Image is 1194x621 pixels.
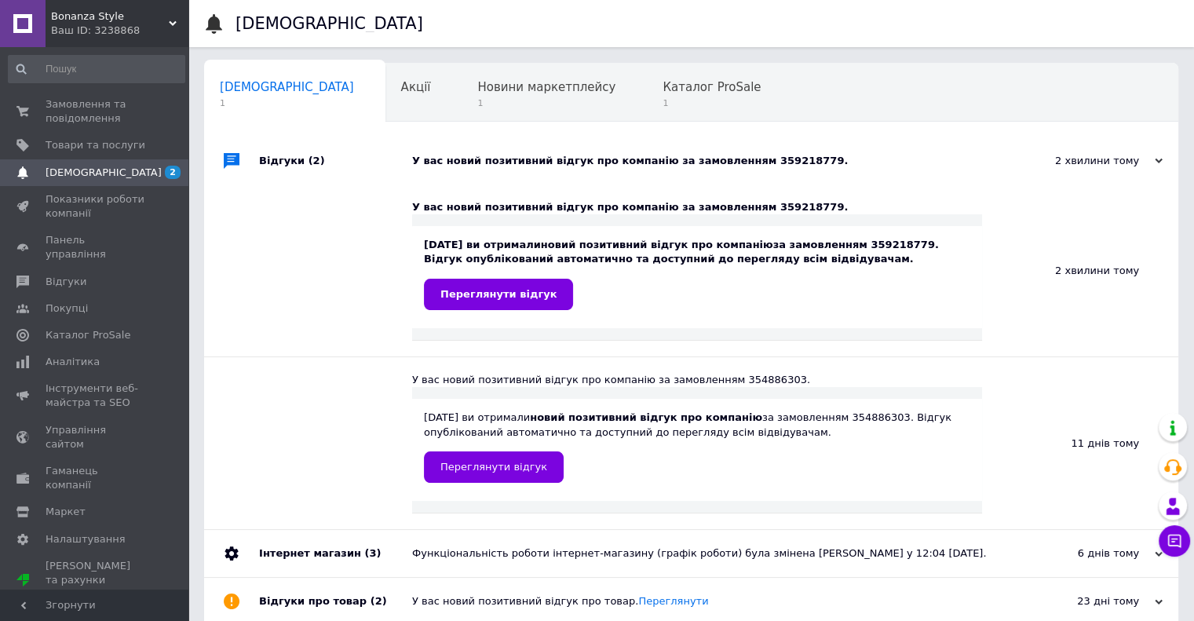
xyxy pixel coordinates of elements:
span: 1 [220,97,354,109]
span: Акції [401,80,431,94]
div: Інтернет магазин [259,530,412,577]
span: (2) [371,595,387,607]
span: 2 [165,166,181,179]
span: Каталог ProSale [663,80,761,94]
span: Замовлення та повідомлення [46,97,145,126]
span: (2) [309,155,325,166]
a: Переглянути відгук [424,451,564,483]
span: [PERSON_NAME] та рахунки [46,559,145,602]
div: Prom топ [46,587,145,601]
span: 1 [663,97,761,109]
span: Покупці [46,301,88,316]
span: Панель управління [46,233,145,261]
span: Показники роботи компанії [46,192,145,221]
span: [DEMOGRAPHIC_DATA] [46,166,162,180]
div: Відгуки [259,137,412,184]
span: Маркет [46,505,86,519]
span: Переглянути відгук [440,461,547,473]
div: [DATE] ви отримали за замовленням 359218779. Відгук опублікований автоматично та доступний до пер... [424,238,970,309]
div: [DATE] ви отримали за замовленням 354886303. Відгук опублікований автоматично та доступний до пер... [424,411,970,482]
b: новий позитивний відгук про компанію [541,239,773,250]
span: Аналітика [46,355,100,369]
div: 23 дні тому [1006,594,1163,608]
span: Переглянути відгук [440,288,557,300]
input: Пошук [8,55,185,83]
button: Чат з покупцем [1159,525,1190,557]
span: Новини маркетплейсу [477,80,615,94]
span: [DEMOGRAPHIC_DATA] [220,80,354,94]
span: Відгуки [46,275,86,289]
span: Інструменти веб-майстра та SEO [46,382,145,410]
div: 11 днів тому [982,357,1178,529]
span: 1 [477,97,615,109]
div: У вас новий позитивний відгук про компанію за замовленням 354886303. [412,373,982,387]
div: 2 хвилини тому [1006,154,1163,168]
span: Bonanza Style [51,9,169,24]
div: У вас новий позитивний відгук про компанію за замовленням 359218779. [412,154,1006,168]
span: Гаманець компанії [46,464,145,492]
a: Переглянути [638,595,708,607]
div: Ваш ID: 3238868 [51,24,188,38]
div: Функціональність роботи інтернет-магазину (графік роботи) була змінена [PERSON_NAME] у 12:04 [DATE]. [412,546,1006,561]
b: новий позитивний відгук про компанію [530,411,762,423]
div: 6 днів тому [1006,546,1163,561]
span: Каталог ProSale [46,328,130,342]
span: Управління сайтом [46,423,145,451]
h1: [DEMOGRAPHIC_DATA] [236,14,423,33]
span: Налаштування [46,532,126,546]
span: (3) [364,547,381,559]
div: У вас новий позитивний відгук про компанію за замовленням 359218779. [412,200,982,214]
div: У вас новий позитивний відгук про товар. [412,594,1006,608]
div: 2 хвилини тому [982,184,1178,356]
a: Переглянути відгук [424,279,573,310]
span: Товари та послуги [46,138,145,152]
